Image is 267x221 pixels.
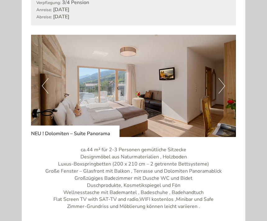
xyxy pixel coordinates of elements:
small: Anreise: [36,7,52,13]
div: NEU ! Dolomiten – Suite Panorama [31,126,120,137]
b: [DATE] [53,13,69,20]
small: Abreise: [36,14,52,20]
div: Guten Tag, wie können wir Ihnen helfen? [5,17,104,36]
p: ca.44 m² für 2-3 Personen gemütliche Sitzecke Designmöbel aus Naturmaterialien , Holzboden Luxus-... [31,146,236,210]
div: Sie [76,38,196,43]
div: [PERSON_NAME], leider verschieben sich unsere Pläne und wir wollten fragen ob das Angebot auch fü... [73,37,201,77]
b: [DATE] [53,6,69,13]
button: Previous [42,78,48,94]
button: Next [219,78,225,94]
div: Hotel Kristall [9,18,101,23]
div: Dienstag [86,5,119,15]
button: Senden [163,161,205,174]
img: image [31,35,236,137]
small: 18:35 [9,30,101,34]
small: 18:36 [76,72,196,76]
